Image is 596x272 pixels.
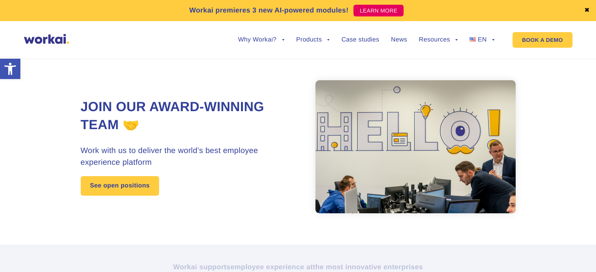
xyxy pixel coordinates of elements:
a: ✖ [584,7,590,14]
h2: Workai supports the most innovative enterprises [81,262,516,272]
a: Products [296,37,330,43]
a: News [391,37,407,43]
a: BOOK A DEMO [513,32,572,48]
h3: Work with us to deliver the world’s best employee experience platform [81,145,298,168]
p: Workai premieres 3 new AI-powered modules! [189,5,349,16]
a: LEARN MORE [353,5,404,16]
a: Resources [419,37,458,43]
a: Why Workai? [238,37,284,43]
h1: Join our award-winning team 🤝 [81,98,298,134]
a: See open positions [81,176,159,196]
i: employee experience at [230,263,313,271]
span: EN [478,36,487,43]
a: Case studies [341,37,379,43]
